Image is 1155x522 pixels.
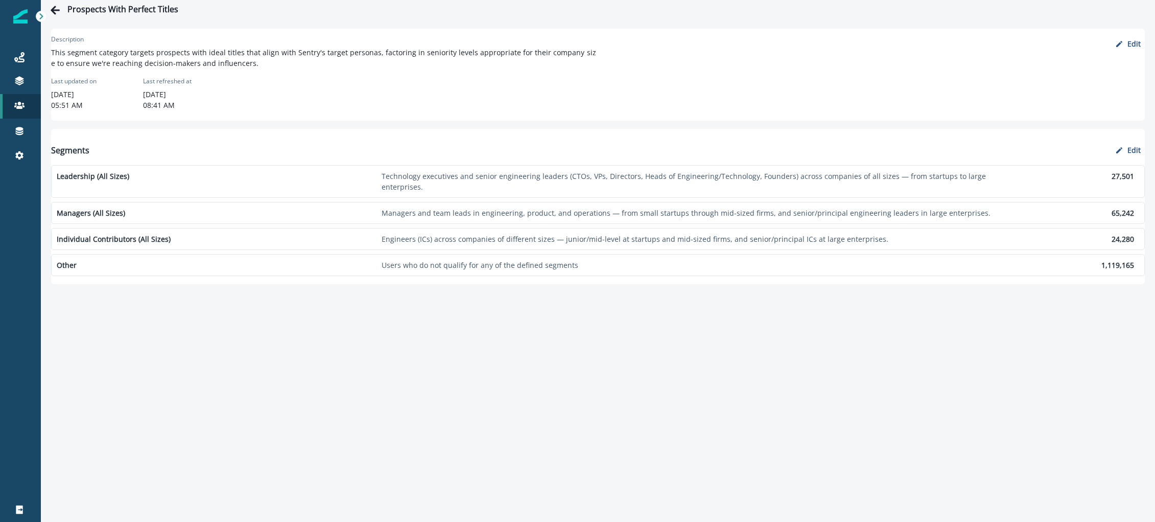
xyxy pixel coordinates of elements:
[57,171,378,181] p: Leadership (All Sizes)
[1127,39,1141,49] p: Edit
[1127,145,1141,155] p: Edit
[382,234,1023,244] p: Engineers (ICs) across companies of different sizes — junior/mid-level at startups and mid-sized ...
[51,89,102,100] p: [DATE]
[1027,260,1134,270] p: 1,119,165
[1111,35,1145,53] button: Edit
[57,234,378,244] p: Individual Contributors (All Sizes)
[67,5,178,16] div: Prospects With Perfect Titles
[143,77,192,86] p: Last refreshed at
[51,100,102,110] p: 05:51 AM
[51,77,97,86] p: Last updated on
[1027,234,1134,244] p: 24,280
[51,47,596,69] p: This segment category targets prospects with ideal titles that align with Sentry's target persona...
[382,260,1023,270] p: Users who do not qualify for any of the defined segments
[143,89,194,100] p: [DATE]
[51,144,89,156] p: Segments
[13,9,28,24] img: Inflection
[51,35,84,44] p: Description
[382,171,1023,192] p: Technology executives and senior engineering leaders (CTOs, VPs, Directors, Heads of Engineering/...
[1111,141,1145,159] button: Edit
[382,208,1023,218] p: Managers and team leads in engineering, product, and operations — from small startups through mid...
[57,260,378,270] p: Other
[57,208,378,218] p: Managers (All Sizes)
[143,100,194,110] p: 08:41 AM
[1027,171,1134,181] p: 27,501
[1027,208,1134,218] p: 65,242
